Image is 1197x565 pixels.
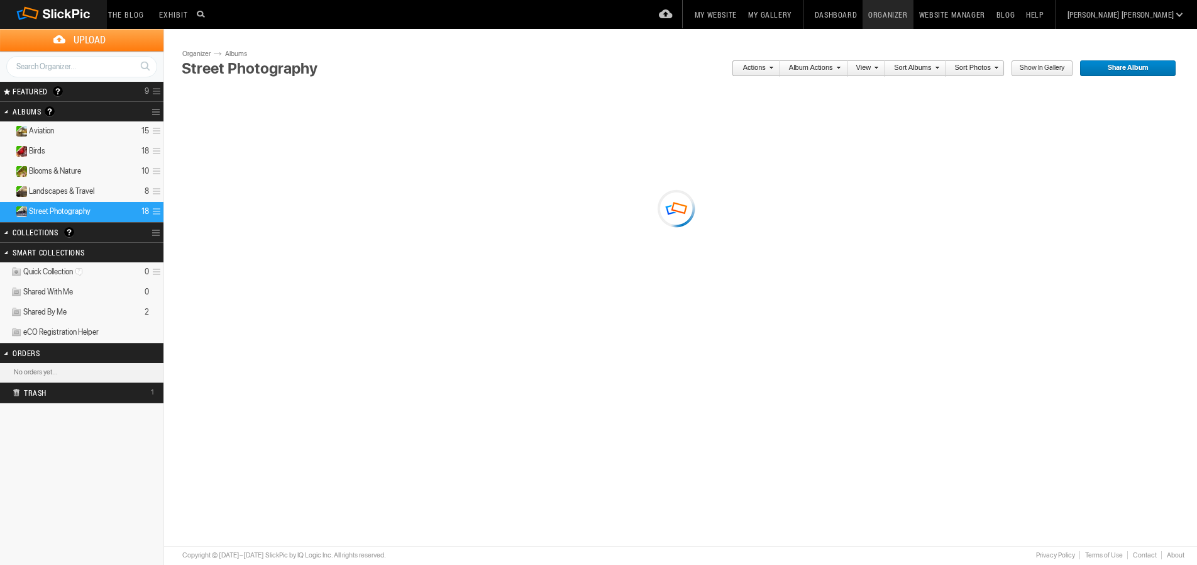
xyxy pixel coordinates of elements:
[11,186,28,197] ins: Public Album
[29,166,81,176] span: Blooms & Nature
[23,307,67,317] span: Shared By Me
[1079,60,1167,77] span: Share Album
[14,368,58,376] b: No orders yet...
[11,267,22,277] img: ico_album_quick.png
[732,60,773,77] a: Actions
[1,186,13,196] a: Expand
[780,60,841,77] a: Album Actions
[13,102,118,121] h2: Albums
[133,55,157,77] a: Search
[648,186,705,231] div: Loading ...
[13,243,118,262] h2: Smart Collections
[23,267,87,277] span: Quick Collection
[11,206,28,217] ins: Public Album
[1030,551,1079,559] a: Privacy Policy
[15,29,163,51] span: Upload
[29,186,94,196] span: Landscapes & Travel
[11,307,22,318] img: ico_album_coll.png
[13,383,130,402] h2: Trash
[1127,551,1161,559] a: Contact
[1,146,13,155] a: Expand
[1161,551,1184,559] a: About
[222,49,260,59] a: Albums
[1011,60,1064,77] span: Show in Gallery
[11,287,22,298] img: ico_album_coll.png
[9,86,48,96] span: FEATURED
[847,60,879,77] a: View
[23,287,73,297] span: Shared With Me
[13,223,118,242] h2: Collections
[6,56,157,77] input: Search Organizer...
[946,60,998,77] a: Sort Photos
[1079,551,1127,559] a: Terms of Use
[11,166,28,177] ins: Public Album
[29,206,91,216] span: Street Photography
[195,6,210,21] input: Search photos on SlickPic...
[885,60,939,77] a: Sort Albums
[1,126,13,135] a: Expand
[1011,60,1073,77] a: Show in Gallery
[1,206,13,216] a: Collapse
[23,327,99,337] span: eCO Registration Helper
[29,126,54,136] span: Aviation
[11,126,28,137] ins: Public Album
[11,327,22,338] img: ico_album_coll.png
[29,146,45,156] span: Birds
[152,224,163,242] a: Collection Options
[13,344,118,362] h2: Orders
[182,551,386,561] div: Copyright © [DATE]–[DATE] SlickPic by IQ Logic Inc. All rights reserved.
[1,166,13,176] a: Expand
[11,146,28,157] ins: Public Album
